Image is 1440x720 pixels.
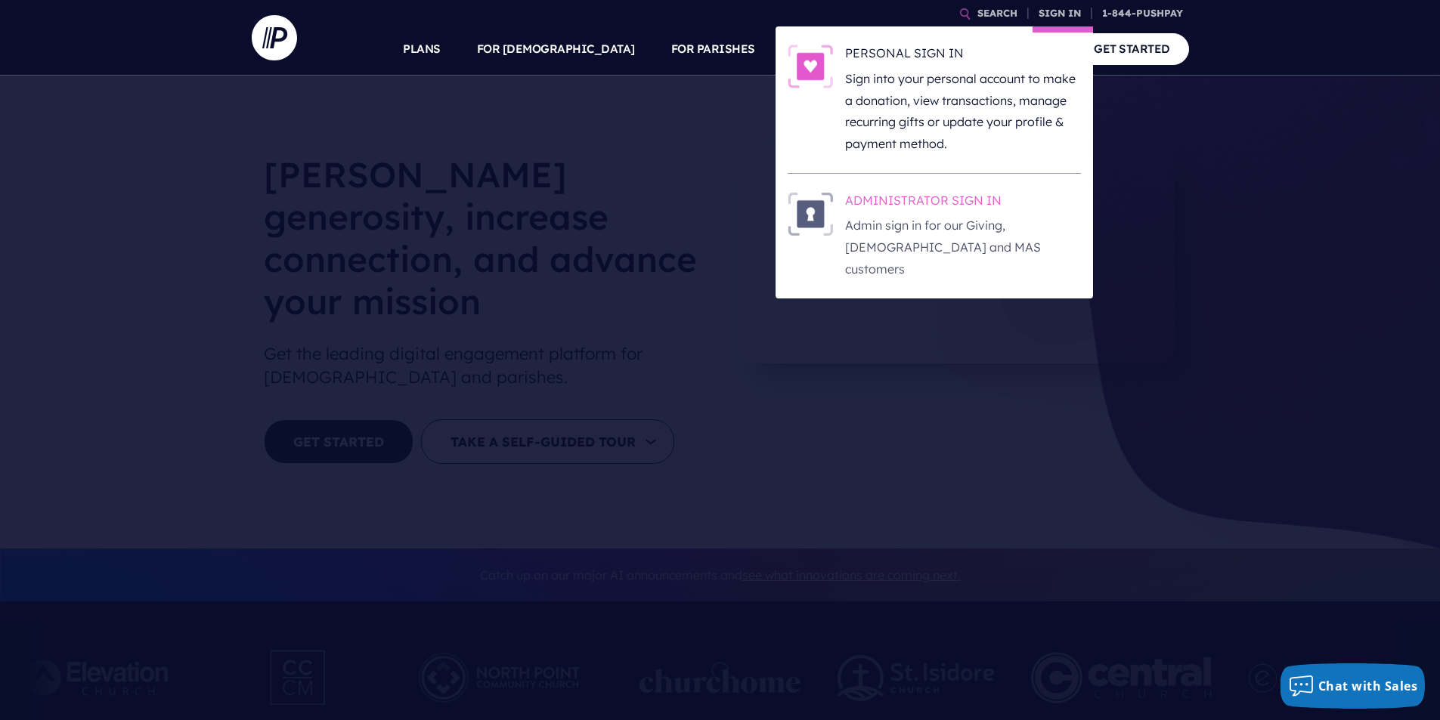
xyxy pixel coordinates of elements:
a: EXPLORE [894,23,947,76]
span: Chat with Sales [1318,678,1418,694]
a: ADMINISTRATOR SIGN IN - Illustration ADMINISTRATOR SIGN IN Admin sign in for our Giving, [DEMOGRA... [788,192,1081,280]
a: SOLUTIONS [791,23,859,76]
a: GET STARTED [1075,33,1189,64]
a: PLANS [403,23,441,76]
a: COMPANY [983,23,1039,76]
img: PERSONAL SIGN IN - Illustration [788,45,833,88]
p: Admin sign in for our Giving, [DEMOGRAPHIC_DATA] and MAS customers [845,215,1081,280]
p: Sign into your personal account to make a donation, view transactions, manage recurring gifts or ... [845,68,1081,155]
button: Chat with Sales [1281,663,1426,709]
h6: PERSONAL SIGN IN [845,45,1081,67]
a: PERSONAL SIGN IN - Illustration PERSONAL SIGN IN Sign into your personal account to make a donati... [788,45,1081,155]
a: FOR [DEMOGRAPHIC_DATA] [477,23,635,76]
a: FOR PARISHES [671,23,755,76]
h6: ADMINISTRATOR SIGN IN [845,192,1081,215]
img: ADMINISTRATOR SIGN IN - Illustration [788,192,833,236]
